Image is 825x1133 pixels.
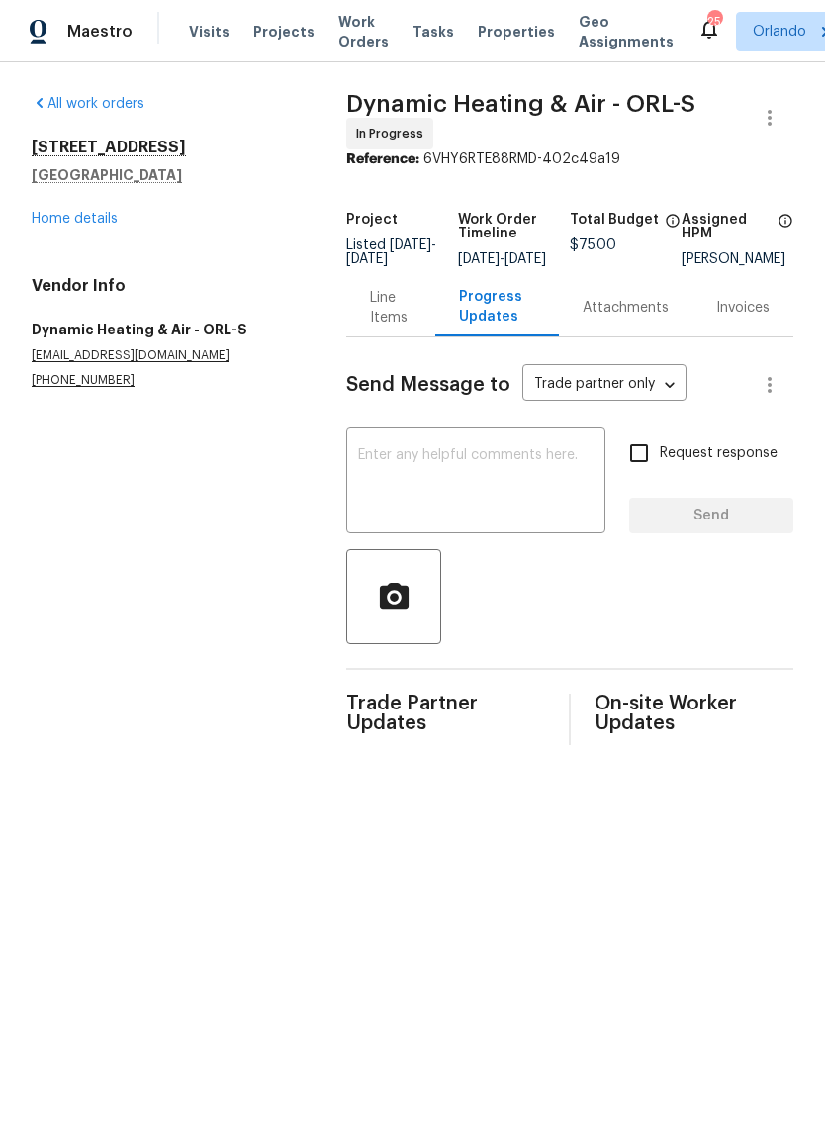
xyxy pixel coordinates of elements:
div: Progress Updates [459,287,535,327]
span: The hpm assigned to this work order. [778,213,793,252]
span: Listed [346,238,436,266]
h5: Assigned HPM [682,213,772,240]
div: [PERSON_NAME] [682,252,793,266]
span: $75.00 [570,238,616,252]
div: Attachments [583,298,669,318]
h4: Vendor Info [32,276,299,296]
span: - [458,252,546,266]
h5: Dynamic Heating & Air - ORL-S [32,320,299,339]
div: 25 [707,12,721,32]
span: Send Message to [346,375,510,395]
span: In Progress [356,124,431,143]
span: On-site Worker Updates [595,694,793,733]
span: Work Orders [338,12,389,51]
span: Dynamic Heating & Air - ORL-S [346,92,695,116]
span: - [346,238,436,266]
h5: Total Budget [570,213,659,227]
span: Orlando [753,22,806,42]
span: Trade Partner Updates [346,694,545,733]
div: 6VHY6RTE88RMD-402c49a19 [346,149,793,169]
span: Projects [253,22,315,42]
span: The total cost of line items that have been proposed by Opendoor. This sum includes line items th... [665,213,681,238]
span: Request response [660,443,778,464]
h5: Project [346,213,398,227]
h5: Work Order Timeline [458,213,570,240]
span: [DATE] [504,252,546,266]
span: Properties [478,22,555,42]
div: Invoices [716,298,770,318]
div: Trade partner only [522,369,687,402]
span: Tasks [412,25,454,39]
div: Line Items [370,288,411,328]
span: Geo Assignments [579,12,674,51]
b: Reference: [346,152,419,166]
a: All work orders [32,97,144,111]
a: Home details [32,212,118,226]
span: [DATE] [346,252,388,266]
span: Visits [189,22,229,42]
span: Maestro [67,22,133,42]
span: [DATE] [458,252,500,266]
span: [DATE] [390,238,431,252]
